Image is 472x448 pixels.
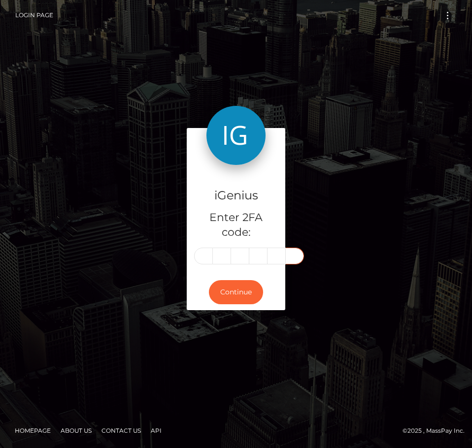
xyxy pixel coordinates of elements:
h4: iGenius [194,187,278,204]
h5: Enter 2FA code: [194,210,278,241]
a: Contact Us [98,423,145,438]
button: Continue [209,280,263,304]
div: © 2025 , MassPay Inc. [7,425,465,436]
a: API [147,423,166,438]
a: Homepage [11,423,55,438]
button: Toggle navigation [438,9,457,22]
a: About Us [57,423,96,438]
a: Login Page [15,5,53,26]
img: iGenius [206,106,266,165]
